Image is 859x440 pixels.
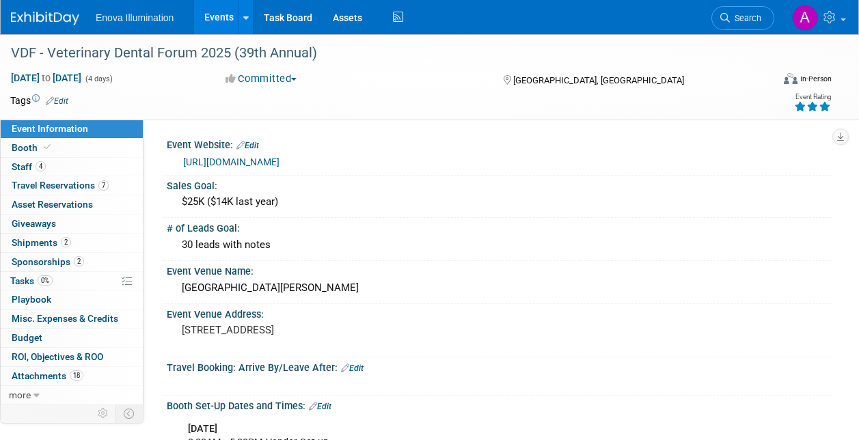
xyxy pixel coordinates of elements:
span: Event Information [12,123,88,134]
a: Edit [236,141,259,150]
span: Attachments [12,370,83,381]
a: Search [711,6,774,30]
td: Tags [10,94,68,107]
span: 0% [38,275,53,286]
div: [GEOGRAPHIC_DATA][PERSON_NAME] [177,277,821,299]
div: Event Venue Name: [167,261,832,278]
div: Booth Set-Up Dates and Times: [167,396,832,413]
td: Personalize Event Tab Strip [92,404,115,422]
div: In-Person [800,74,832,84]
span: ROI, Objectives & ROO [12,351,103,362]
a: Playbook [1,290,143,309]
div: Event Format [712,71,832,92]
div: Event Rating [794,94,831,100]
span: Tasks [10,275,53,286]
b: [DATE] [188,423,217,435]
a: Misc. Expenses & Credits [1,310,143,328]
a: Budget [1,329,143,347]
span: to [40,72,53,83]
a: Staff4 [1,158,143,176]
img: Format-Inperson.png [784,73,797,84]
pre: [STREET_ADDRESS] [182,324,428,336]
span: Playbook [12,294,51,305]
a: Edit [46,96,68,106]
div: 30 leads with notes [177,234,821,256]
span: [GEOGRAPHIC_DATA], [GEOGRAPHIC_DATA] [513,75,684,85]
a: Event Information [1,120,143,138]
span: 18 [70,370,83,381]
div: VDF - Veterinary Dental Forum 2025 (39th Annual) [6,41,761,66]
a: Booth [1,139,143,157]
div: Sales Goal: [167,176,832,193]
a: Edit [309,402,331,411]
button: Committed [221,72,302,86]
span: Travel Reservations [12,180,109,191]
td: Toggle Event Tabs [115,404,144,422]
img: ExhibitDay [11,12,79,25]
span: Staff [12,161,46,172]
span: more [9,389,31,400]
span: Asset Reservations [12,199,93,210]
a: Edit [341,363,364,373]
a: Attachments18 [1,367,143,385]
a: Sponsorships2 [1,253,143,271]
span: 2 [74,256,84,266]
a: Tasks0% [1,272,143,290]
a: more [1,386,143,404]
i: Booth reservation complete [44,143,51,151]
span: Misc. Expenses & Credits [12,313,118,324]
a: ROI, Objectives & ROO [1,348,143,366]
span: Giveaways [12,218,56,229]
span: 7 [98,180,109,191]
img: Andrea Miller [792,5,818,31]
a: Asset Reservations [1,195,143,214]
span: [DATE] [DATE] [10,72,82,84]
div: $25K ($14K last year) [177,191,821,212]
span: 4 [36,161,46,171]
div: Event Venue Address: [167,304,832,321]
span: Booth [12,142,53,153]
span: Search [730,13,761,23]
a: Giveaways [1,215,143,233]
span: 2 [61,237,71,247]
span: Shipments [12,237,71,248]
a: Shipments2 [1,234,143,252]
div: # of Leads Goal: [167,218,832,235]
span: (4 days) [84,74,113,83]
span: Sponsorships [12,256,84,267]
a: Travel Reservations7 [1,176,143,195]
span: Budget [12,332,42,343]
div: Event Website: [167,135,832,152]
span: Enova Illumination [96,12,174,23]
a: [URL][DOMAIN_NAME] [183,156,279,167]
div: Travel Booking: Arrive By/Leave After: [167,357,832,375]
